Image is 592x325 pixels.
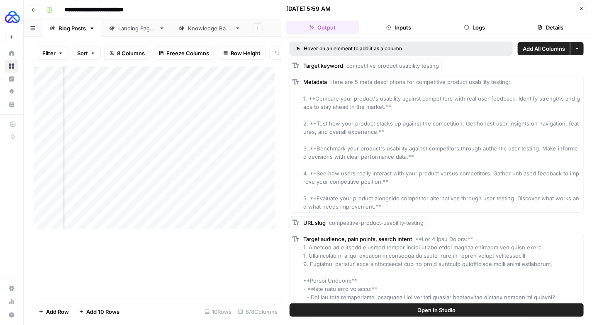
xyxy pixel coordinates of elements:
[102,20,172,37] a: Landing Pages
[346,62,439,69] span: competitive product usability testing
[5,47,18,60] a: Home
[439,21,511,34] button: Logs
[5,10,20,25] img: AUQ Logo
[5,72,18,86] a: Insights
[5,7,18,27] button: Workspace: AUQ
[104,47,150,60] button: 8 Columns
[118,24,156,32] div: Landing Pages
[46,308,69,316] span: Add Row
[58,24,86,32] div: Blog Posts
[286,5,331,13] div: [DATE] 5:59 AM
[37,47,68,60] button: Filter
[74,305,124,318] button: Add 10 Rows
[303,219,326,226] span: URL slug
[5,85,18,98] a: Opportunities
[303,62,343,69] span: Target keyword
[286,21,359,34] button: Output
[218,47,266,60] button: Row Height
[72,47,101,60] button: Sort
[86,308,119,316] span: Add 10 Rows
[77,49,88,57] span: Sort
[172,20,248,37] a: Knowledge Base
[362,21,435,34] button: Inputs
[166,49,209,57] span: Freeze Columns
[42,20,102,37] a: Blog Posts
[5,59,18,73] a: Browse
[153,47,214,60] button: Freeze Columns
[514,21,587,34] button: Details
[296,45,454,52] div: Hover on an element to add it as a column
[418,306,456,314] span: Open In Studio
[5,308,18,322] button: Help + Support
[518,42,570,55] button: Add All Columns
[303,79,580,210] span: Here are 5 meta descriptions for competitive product usability testing: 1. **Compare your product...
[201,305,235,318] div: 10 Rows
[235,305,281,318] div: 8/8 Columns
[5,98,18,111] a: Your Data
[303,79,327,85] span: Metadata
[188,24,231,32] div: Knowledge Base
[42,49,56,57] span: Filter
[5,282,18,295] a: Settings
[523,44,565,53] span: Add All Columns
[5,295,18,308] a: Usage
[303,236,412,242] span: Target audience, pain points, search intent
[231,49,261,57] span: Row Height
[329,219,424,226] span: competitive-product-usability-testing
[290,303,584,317] button: Open In Studio
[34,305,74,318] button: Add Row
[117,49,145,57] span: 8 Columns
